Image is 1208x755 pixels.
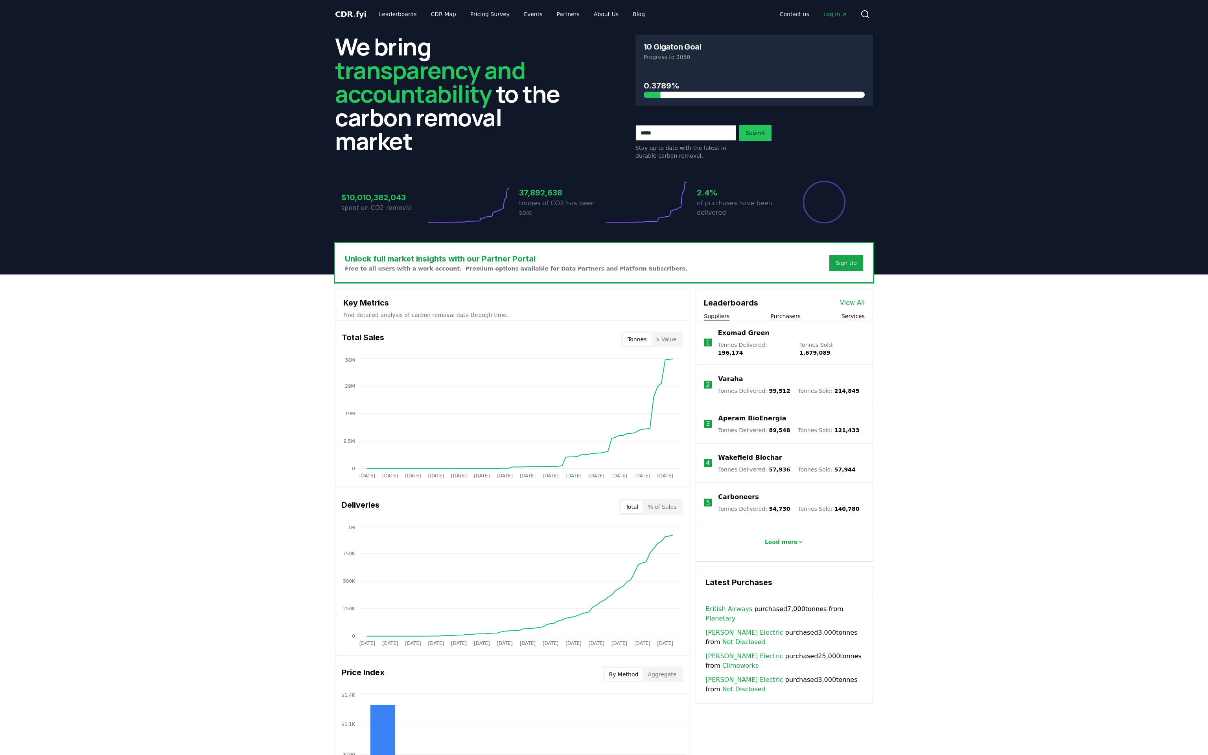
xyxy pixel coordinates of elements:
[718,328,770,338] a: Exomad Green
[335,9,366,19] span: CDR fyi
[611,473,628,479] tspan: [DATE]
[335,54,525,110] span: transparency and accountability
[834,427,860,433] span: 121,433
[706,498,710,507] p: 5
[611,641,628,646] tspan: [DATE]
[342,331,384,347] h3: Total Sales
[829,255,863,271] button: Sign Up
[798,466,855,473] p: Tonnes Sold :
[705,652,863,670] span: purchased 25,000 tonnes from
[634,473,650,479] tspan: [DATE]
[474,641,490,646] tspan: [DATE]
[621,501,643,513] button: Total
[722,685,766,694] a: Not Disclosed
[341,192,426,203] h3: $10,010,382,043
[718,414,786,423] a: Aperam BioEnergia
[623,333,651,346] button: Tonnes
[718,341,792,357] p: Tonnes Delivered :
[718,350,743,356] span: 196,174
[428,641,444,646] tspan: [DATE]
[497,641,513,646] tspan: [DATE]
[799,350,830,356] span: 1,679,089
[405,473,421,479] tspan: [DATE]
[359,473,376,479] tspan: [DATE]
[474,473,490,479] tspan: [DATE]
[769,388,790,394] span: 99,512
[644,53,865,61] p: Progress to 2050
[706,459,710,468] p: 4
[589,641,605,646] tspan: [DATE]
[604,668,643,681] button: By Method
[551,7,586,21] a: Partners
[652,333,681,346] button: $ Value
[352,466,355,471] tspan: 0
[834,388,860,394] span: 214,845
[335,9,366,20] a: CDR.fyi
[343,551,355,556] tspan: 750K
[343,297,681,309] h3: Key Metrics
[706,338,710,347] p: 1
[464,7,516,21] a: Pricing Survey
[705,576,863,588] h3: Latest Purchases
[341,203,426,213] p: spent on CO2 removal
[543,473,559,479] tspan: [DATE]
[657,641,674,646] tspan: [DATE]
[722,661,759,670] a: Climeworks
[520,641,536,646] tspan: [DATE]
[343,311,681,319] p: Find detailed analysis of carbon removal data through time.
[798,387,859,395] p: Tonnes Sold :
[451,641,467,646] tspan: [DATE]
[519,199,604,217] p: tonnes of CO2 has been sold
[834,466,856,473] span: 57,944
[802,180,846,224] div: Percentage of sales delivered
[836,259,857,267] div: Sign Up
[373,7,651,21] nav: Main
[769,506,790,512] span: 54,730
[519,187,604,199] h3: 37,892,638
[773,7,854,21] nav: Main
[718,387,790,395] p: Tonnes Delivered :
[718,453,782,462] a: Wakefield Biochar
[722,637,766,647] a: Not Disclosed
[635,144,736,160] p: Stay up to date with the latest in durable carbon removal.
[842,312,865,320] button: Services
[341,722,355,727] tspan: $1.1K
[706,419,710,429] p: 3
[425,7,462,21] a: CDR Map
[634,641,650,646] tspan: [DATE]
[352,633,355,639] tspan: 0
[770,312,801,320] button: Purchasers
[765,538,798,546] p: Load more
[348,525,355,530] tspan: 1M
[565,473,582,479] tspan: [DATE]
[543,641,559,646] tspan: [DATE]
[705,675,863,694] span: purchased 3,000 tonnes from
[739,125,772,141] button: Submit
[799,341,865,357] p: Tonnes Sold :
[817,7,854,21] a: Log in
[644,43,701,51] h3: 10 Gigaton Goal
[697,199,782,217] p: of purchases have been delivered
[706,380,710,389] p: 2
[718,466,790,473] p: Tonnes Delivered :
[718,374,743,384] a: Varaha
[718,505,790,513] p: Tonnes Delivered :
[798,426,859,434] p: Tonnes Sold :
[451,473,467,479] tspan: [DATE]
[405,641,421,646] tspan: [DATE]
[382,473,398,479] tspan: [DATE]
[704,312,729,320] button: Suppliers
[345,357,355,363] tspan: 38M
[382,641,398,646] tspan: [DATE]
[643,501,681,513] button: % of Sales
[705,614,735,623] a: Planetary
[718,492,759,502] a: Carboneers
[718,426,790,434] p: Tonnes Delivered :
[705,604,752,614] a: British Airways
[643,668,681,681] button: Aggregate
